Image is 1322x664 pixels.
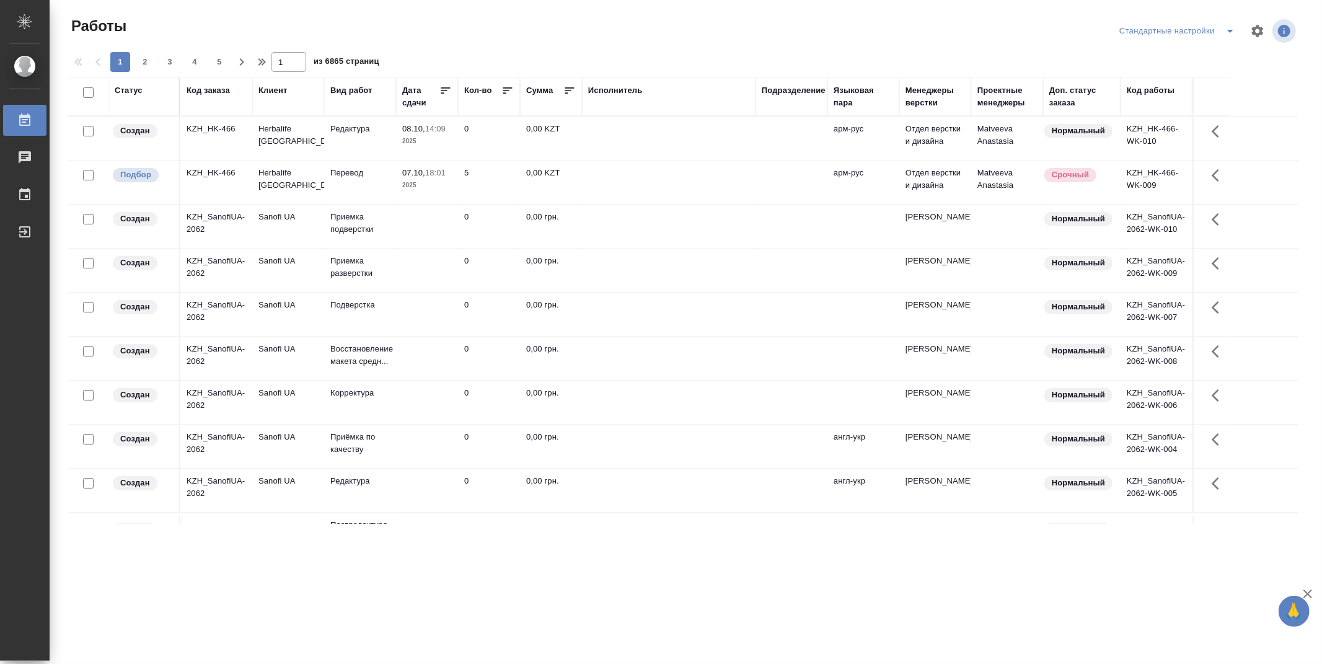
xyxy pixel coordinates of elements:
[1204,425,1234,454] button: Здесь прячутся важные кнопки
[258,123,318,148] p: Herbalife [GEOGRAPHIC_DATA]
[330,343,390,368] p: Восстановление макета средн...
[1121,161,1192,204] td: KZH_HK-466-WK-009
[526,84,553,97] div: Сумма
[1049,84,1114,109] div: Доп. статус заказа
[977,84,1037,109] div: Проектные менеджеры
[1204,249,1234,278] button: Здесь прячутся важные кнопки
[1052,301,1105,313] p: Нормальный
[258,387,318,399] p: Sanofi UA
[258,431,318,443] p: Sanofi UA
[330,167,390,179] p: Перевод
[330,519,390,556] p: Постредактура машинного пер...
[120,345,150,357] p: Создан
[1127,84,1174,97] div: Код работы
[1052,125,1105,137] p: Нормальный
[120,213,150,225] p: Создан
[1272,19,1298,43] span: Посмотреть информацию
[160,56,180,68] span: 3
[1052,433,1105,445] p: Нормальный
[906,123,965,148] p: Отдел верстки и дизайна
[187,431,246,456] div: KZH_SanofiUA-2062
[520,516,582,559] td: 0,00 грн.
[187,299,246,324] div: KZH_SanofiUA-2062
[906,387,965,399] p: [PERSON_NAME]
[906,211,965,223] p: [PERSON_NAME]
[827,516,899,559] td: англ-укр
[160,52,180,72] button: 3
[402,124,425,133] p: 08.10,
[520,381,582,424] td: 0,00 грн.
[971,117,1043,160] td: Matveeva Anastasia
[458,381,520,424] td: 0
[520,469,582,512] td: 0,00 грн.
[1279,596,1310,627] button: 🙏
[135,56,155,68] span: 2
[1121,293,1192,336] td: KZH_SanofiUA-2062-WK-007
[112,255,173,272] div: Заказ еще не согласован с клиентом, искать исполнителей рано
[120,169,151,181] p: Подбор
[906,522,965,534] p: [PERSON_NAME]
[520,161,582,204] td: 0,00 KZT
[258,299,318,311] p: Sanofi UA
[458,425,520,468] td: 0
[330,211,390,236] p: Приемка подверстки
[314,54,379,72] span: из 6865 страниц
[120,257,150,269] p: Создан
[258,343,318,355] p: Sanofi UA
[402,135,452,148] p: 2025
[330,123,390,135] p: Редактура
[520,117,582,160] td: 0,00 KZT
[112,211,173,228] div: Заказ еще не согласован с клиентом, искать исполнителей рано
[520,425,582,468] td: 0,00 грн.
[520,293,582,336] td: 0,00 грн.
[520,337,582,380] td: 0,00 грн.
[115,84,143,97] div: Статус
[187,343,246,368] div: KZH_SanofiUA-2062
[827,425,899,468] td: англ-укр
[906,255,965,267] p: [PERSON_NAME]
[906,299,965,311] p: [PERSON_NAME]
[185,56,205,68] span: 4
[1116,21,1243,41] div: split button
[1204,381,1234,410] button: Здесь прячутся важные кнопки
[112,123,173,139] div: Заказ еще не согласован с клиентом, искать исполнителей рано
[258,522,318,534] p: Sanofi UA
[112,431,173,448] div: Заказ еще не согласован с клиентом, искать исполнителей рано
[330,84,372,97] div: Вид работ
[330,387,390,399] p: Корректура
[330,431,390,456] p: Приёмка по качеству
[1052,257,1105,269] p: Нормальный
[112,299,173,316] div: Заказ еще не согласован с клиентом, искать исполнителей рано
[1204,293,1234,322] button: Здесь прячутся важные кнопки
[120,433,150,445] p: Создан
[402,84,439,109] div: Дата сдачи
[112,387,173,404] div: Заказ еще не согласован с клиентом, искать исполнителей рано
[112,343,173,360] div: Заказ еще не согласован с клиентом, искать исполнителей рано
[425,168,446,177] p: 18:01
[458,117,520,160] td: 0
[402,168,425,177] p: 07.10,
[120,389,150,401] p: Создан
[120,301,150,313] p: Создан
[187,167,246,179] div: KZH_HK-466
[112,475,173,492] div: Заказ еще не согласован с клиентом, искать исполнителей рано
[112,522,173,539] div: Заказ еще не согласован с клиентом, искать исполнителей рано
[827,117,899,160] td: арм-рус
[1284,598,1305,624] span: 🙏
[258,167,318,192] p: Herbalife [GEOGRAPHIC_DATA]
[1121,469,1192,512] td: KZH_SanofiUA-2062-WK-005
[258,255,318,267] p: Sanofi UA
[458,205,520,248] td: 0
[1121,249,1192,292] td: KZH_SanofiUA-2062-WK-009
[1204,205,1234,234] button: Здесь прячутся важные кнопки
[1243,16,1272,46] span: Настроить таблицу
[1052,389,1105,401] p: Нормальный
[68,16,126,36] span: Работы
[1052,213,1105,225] p: Нормальный
[112,167,173,184] div: Можно подбирать исполнителей
[187,522,246,547] div: KZH_SanofiUA-2062
[458,161,520,204] td: 5
[425,124,446,133] p: 14:09
[187,84,230,97] div: Код заказа
[1204,337,1234,366] button: Здесь прячутся важные кнопки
